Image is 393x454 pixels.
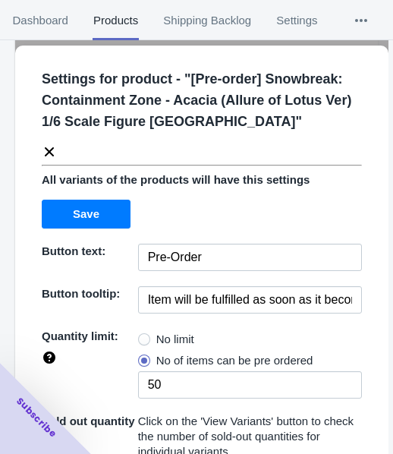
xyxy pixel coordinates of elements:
span: No of items can be pre ordered [156,353,313,368]
span: Settings [276,1,318,40]
span: All variants of the products will have this settings [42,173,310,186]
span: Dashboard [12,1,68,40]
span: Button text: [42,244,105,257]
span: Quantity limit: [42,329,118,342]
p: Settings for product - " [Pre-order] Snowbreak: Containment Zone - Acacia (Allure of Lotus Ver) 1... [42,68,374,132]
button: More tabs [330,1,392,40]
span: Products [93,1,138,40]
button: Save [42,200,130,229]
span: Shipping Backlog [163,1,252,40]
span: Save [73,208,99,220]
span: No limit [156,332,194,347]
span: Button tooltip: [42,287,120,300]
span: Subscribe [14,395,59,440]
